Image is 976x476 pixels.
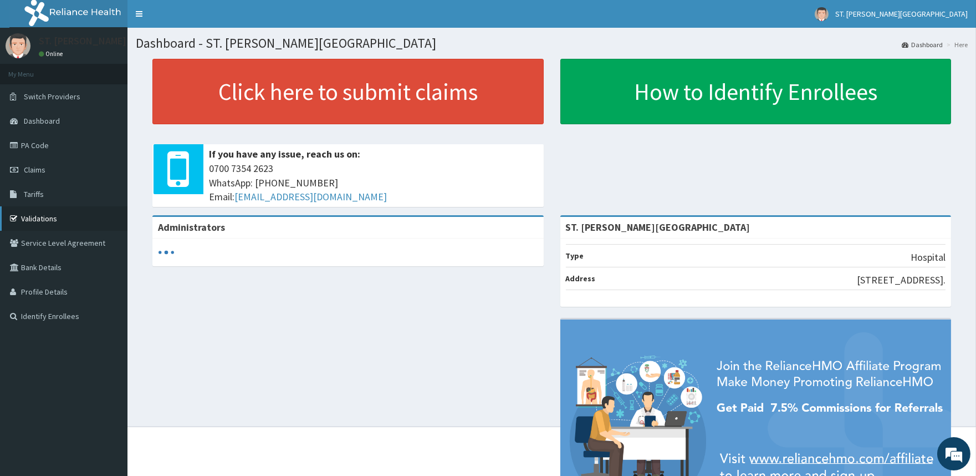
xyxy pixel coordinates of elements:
p: [STREET_ADDRESS]. [857,273,946,287]
span: Tariffs [24,189,44,199]
span: Switch Providers [24,92,80,102]
b: Address [566,274,596,283]
a: How to Identify Enrollees [560,59,952,124]
a: [EMAIL_ADDRESS][DOMAIN_NAME] [234,190,387,203]
img: User Image [815,7,829,21]
b: Administrators [158,221,225,234]
b: If you have any issue, reach us on: [209,148,360,160]
svg: audio-loading [158,244,175,261]
li: Here [944,40,968,49]
p: Hospital [911,250,946,265]
strong: ST. [PERSON_NAME][GEOGRAPHIC_DATA] [566,221,750,234]
b: Type [566,251,584,261]
span: ST. [PERSON_NAME][GEOGRAPHIC_DATA] [835,9,968,19]
img: User Image [6,33,30,58]
span: Claims [24,165,45,175]
a: Dashboard [902,40,943,49]
h1: Dashboard - ST. [PERSON_NAME][GEOGRAPHIC_DATA] [136,36,968,50]
p: ST. [PERSON_NAME][GEOGRAPHIC_DATA] [39,36,218,46]
a: Online [39,50,65,58]
a: Click here to submit claims [152,59,544,124]
span: 0700 7354 2623 WhatsApp: [PHONE_NUMBER] Email: [209,161,538,204]
span: Dashboard [24,116,60,126]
